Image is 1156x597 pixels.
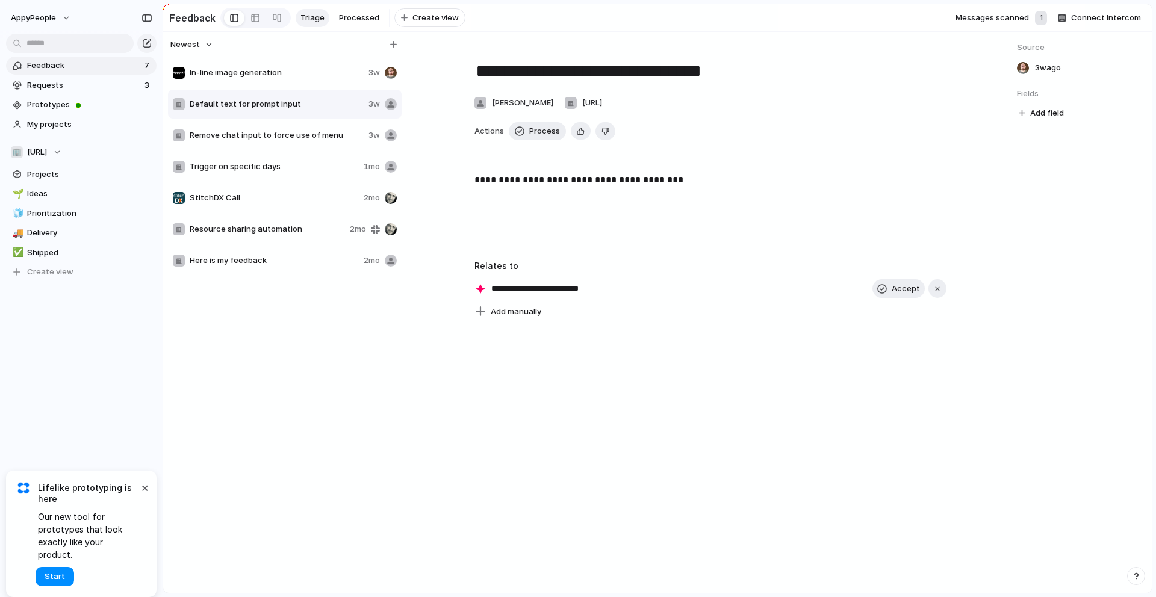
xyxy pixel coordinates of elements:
a: Triage [296,9,329,27]
span: Triage [300,12,325,24]
span: [URL] [27,146,47,158]
span: Lifelike prototyping is here [38,483,138,504]
span: My projects [27,119,152,131]
a: Processed [334,9,384,27]
span: Prototypes [27,99,152,111]
span: Create view [27,266,73,278]
span: 3w [368,67,380,79]
button: [URL] [561,93,605,113]
button: Start [36,567,74,586]
button: Create view [394,8,465,28]
span: Fields [1017,88,1142,100]
a: 🌱Ideas [6,185,157,203]
span: Connect Intercom [1071,12,1141,24]
span: Accept [892,283,920,295]
a: Projects [6,165,157,184]
span: In-line image generation [190,67,364,79]
span: 7 [144,60,152,72]
span: StitchDX Call [190,192,359,204]
div: ✅ [13,246,21,259]
a: Requests3 [6,76,157,94]
button: 🏢[URL] [6,143,157,161]
span: 3w ago [1035,62,1061,74]
span: Add manually [491,306,541,318]
button: Connect Intercom [1053,9,1146,27]
span: Add field [1030,107,1064,119]
a: My projects [6,116,157,134]
span: 2mo [364,255,380,267]
span: 3w [368,129,380,141]
span: Actions [474,125,504,137]
button: Delete [595,122,615,140]
div: 1 [1035,11,1047,25]
a: 🧊Prioritization [6,205,157,223]
span: Processed [339,12,379,24]
button: Process [509,122,566,140]
span: Start [45,571,65,583]
span: Process [529,125,560,137]
span: 3w [368,98,380,110]
span: Messages scanned [956,12,1029,24]
button: ✅ [11,247,23,259]
h3: Relates to [474,259,946,272]
button: 🚚 [11,227,23,239]
span: Delivery [27,227,152,239]
button: Create view [6,263,157,281]
span: Ideas [27,188,152,200]
button: AppyPeople [5,8,77,28]
span: Newest [170,39,200,51]
a: Prototypes [6,96,157,114]
a: 🚚Delivery [6,224,157,242]
span: Default text for prompt input [190,98,364,110]
button: 🌱 [11,188,23,200]
span: [URL] [582,97,602,109]
button: Newest [169,37,215,52]
span: Our new tool for prototypes that look exactly like your product. [38,510,138,561]
a: Feedback7 [6,57,157,75]
span: 2mo [350,223,366,235]
button: 🧊 [11,208,23,220]
span: Remove chat input to force use of menu [190,129,364,141]
span: Here is my feedback [190,255,359,267]
span: Create view [412,12,459,24]
h2: Feedback [169,11,216,25]
span: Projects [27,169,152,181]
div: 🌱 [13,187,21,201]
span: Prioritization [27,208,152,220]
span: Shipped [27,247,152,259]
button: Add manually [470,303,546,320]
span: 1mo [364,161,380,173]
button: Accept [872,279,925,298]
div: 🚚 [13,226,21,240]
a: ✅Shipped [6,244,157,262]
div: 🧊 [13,206,21,220]
button: Add field [1017,105,1066,121]
span: AppyPeople [11,12,56,24]
span: 3 [144,79,152,91]
span: Resource sharing automation [190,223,345,235]
span: Feedback [27,60,141,72]
span: Trigger on specific days [190,161,359,173]
button: [PERSON_NAME] [471,93,556,113]
div: 🏢 [11,146,23,158]
button: Dismiss [137,480,152,495]
span: Source [1017,42,1142,54]
span: Requests [27,79,141,91]
span: 2mo [364,192,380,204]
span: [PERSON_NAME] [492,97,553,109]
